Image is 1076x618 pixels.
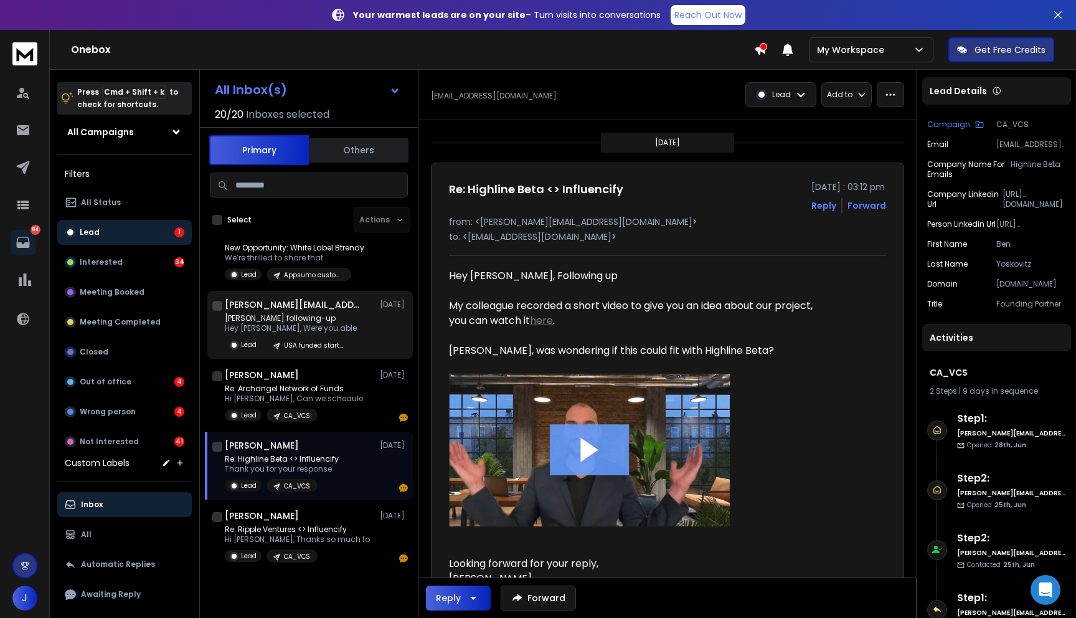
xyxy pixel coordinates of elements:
[80,227,100,237] p: Lead
[174,437,184,447] div: 41
[975,44,1045,56] p: Get Free Credits
[927,239,967,249] p: First Name
[225,439,299,452] h1: [PERSON_NAME]
[957,429,1066,438] h6: [PERSON_NAME][EMAIL_ADDRESS][DOMAIN_NAME]
[67,126,134,138] h1: All Campaigns
[655,138,680,148] p: [DATE]
[957,531,1066,546] h6: Step 2 :
[431,91,557,101] p: [EMAIL_ADDRESS][DOMAIN_NAME]
[380,440,408,450] p: [DATE]
[996,299,1066,309] p: Founding Partner
[12,586,37,611] button: J
[817,44,889,56] p: My Workspace
[996,219,1066,229] p: [URL][DOMAIN_NAME]
[102,85,166,99] span: Cmd + Shift + k
[225,253,364,263] p: We’re thrilled to share that
[930,386,1064,396] div: |
[81,589,141,599] p: Awaiting Reply
[927,189,1003,209] p: Company Linkedin Url
[174,257,184,267] div: 34
[501,586,576,611] button: Forward
[996,120,1066,130] p: CA_VCS
[225,454,339,464] p: Re: Highline Beta <> Influencify
[80,407,136,417] p: Wrong person
[284,411,310,421] p: CA_VCS
[927,299,942,309] p: Title
[1003,189,1066,209] p: [URL][DOMAIN_NAME]
[811,199,836,212] button: Reply
[927,120,970,130] p: Campaign
[449,373,730,526] img: Influencify - Elevator Pitch
[1011,159,1066,179] p: Highline Beta
[205,77,410,102] button: All Inbox(s)
[927,219,996,229] p: Person Linkedin Url
[436,592,461,604] div: Reply
[927,279,958,289] p: domain
[284,482,310,491] p: CA_VCS
[449,181,623,198] h1: Re: Highline Beta <> Influencify
[246,107,329,122] h3: Inboxes selected
[930,366,1064,379] h1: CA_VCS
[996,279,1066,289] p: [DOMAIN_NAME]
[967,440,1026,450] p: Opened
[426,586,491,611] button: Reply
[996,239,1066,249] p: Ben
[967,560,1035,569] p: Contacted
[927,140,948,150] p: Email
[57,250,192,275] button: Interested34
[225,510,299,522] h1: [PERSON_NAME]
[57,429,192,454] button: Not Interested41
[957,591,1066,606] h6: Step 1 :
[927,159,1011,179] p: Company Name for Emails
[284,341,344,350] p: USA funded startups
[671,5,745,25] a: Reach Out Now
[227,215,252,225] label: Select
[57,340,192,364] button: Closed
[772,90,791,100] p: Lead
[927,259,968,269] p: Last Name
[80,317,161,327] p: Meeting Completed
[57,552,192,577] button: Automatic Replies
[927,120,984,130] button: Campaign
[1031,575,1060,605] div: Open Intercom Messenger
[674,9,742,21] p: Reach Out Now
[81,559,155,569] p: Automatic Replies
[225,323,357,333] p: Hey [PERSON_NAME], Were you able
[71,42,754,57] h1: Onebox
[57,165,192,183] h3: Filters
[994,500,1026,510] span: 25th, Jun
[957,608,1066,617] h6: [PERSON_NAME][EMAIL_ADDRESS][DOMAIN_NAME]
[309,136,408,164] button: Others
[57,399,192,424] button: Wrong person4
[225,525,370,535] p: Re: Ripple Ventures <> Influencify
[963,386,1038,396] span: 9 days in sequence
[225,313,357,323] p: [PERSON_NAME] following-up
[174,407,184,417] div: 4
[948,37,1054,62] button: Get Free Credits
[241,340,257,349] p: Lead
[80,347,108,357] p: Closed
[957,411,1066,426] h6: Step 1 :
[57,220,192,245] button: Lead1
[174,377,184,387] div: 4
[827,90,852,100] p: Add to
[174,227,184,237] div: 1
[11,230,35,255] a: 84
[241,411,257,420] p: Lead
[81,530,92,540] p: All
[225,298,362,311] h1: [PERSON_NAME][EMAIL_ADDRESS][DOMAIN_NAME]
[449,231,886,243] p: to: <[EMAIL_ADDRESS][DOMAIN_NAME]>
[81,197,121,207] p: All Status
[996,140,1066,150] p: [EMAIL_ADDRESS][DOMAIN_NAME]
[380,511,408,521] p: [DATE]
[57,310,192,335] button: Meeting Completed
[284,552,310,561] p: CA_VCS
[967,500,1026,510] p: Opened
[284,270,344,280] p: Appsumo customers upsale offer
[225,369,299,381] h1: [PERSON_NAME]
[57,522,192,547] button: All
[80,377,131,387] p: Out of office
[353,9,526,21] strong: Your warmest leads are on your site
[80,287,144,297] p: Meeting Booked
